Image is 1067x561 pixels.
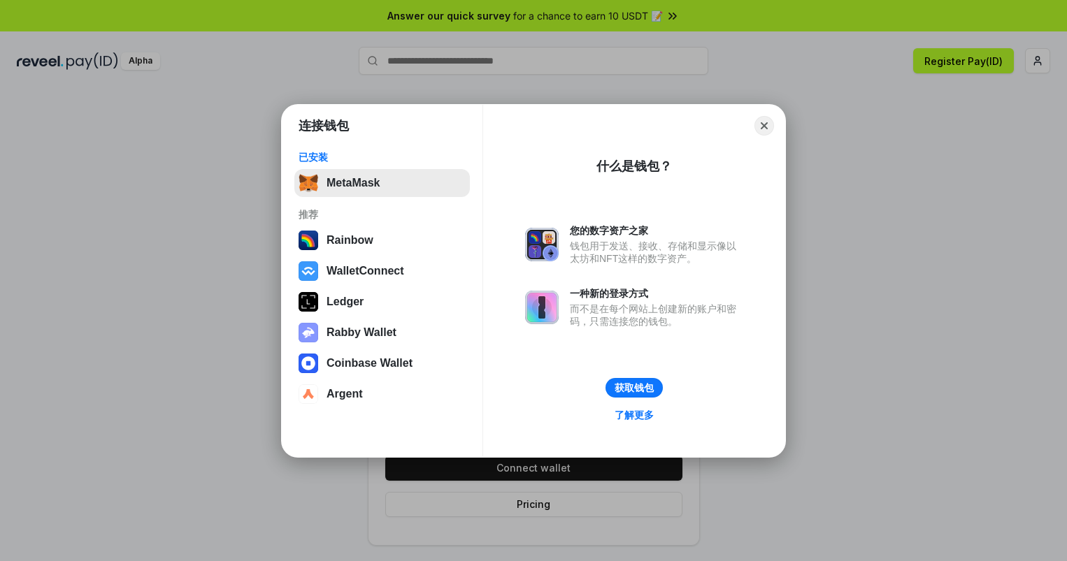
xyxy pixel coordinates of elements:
a: 了解更多 [606,406,662,424]
img: svg+xml,%3Csvg%20xmlns%3D%22http%3A%2F%2Fwww.w3.org%2F2000%2Fsvg%22%20fill%3D%22none%22%20viewBox... [299,323,318,342]
img: svg+xml,%3Csvg%20width%3D%2228%22%20height%3D%2228%22%20viewBox%3D%220%200%2028%2028%22%20fill%3D... [299,261,318,281]
div: 钱包用于发送、接收、存储和显示像以太坊和NFT这样的数字资产。 [570,240,743,265]
div: 一种新的登录方式 [570,287,743,300]
img: svg+xml,%3Csvg%20xmlns%3D%22http%3A%2F%2Fwww.w3.org%2F2000%2Fsvg%22%20fill%3D%22none%22%20viewBox... [525,228,559,261]
h1: 连接钱包 [299,117,349,134]
div: WalletConnect [327,265,404,277]
div: 已安装 [299,151,466,163]
div: Ledger [327,296,364,308]
button: Close [754,116,774,136]
img: svg+xml,%3Csvg%20width%3D%22120%22%20height%3D%22120%22%20viewBox%3D%220%200%20120%20120%22%20fil... [299,231,318,250]
div: 什么是钱包？ [596,158,672,175]
div: 获取钱包 [615,381,654,394]
div: Argent [327,388,363,400]
div: Rabby Wallet [327,326,396,339]
button: Ledger [294,288,470,316]
img: svg+xml,%3Csvg%20width%3D%2228%22%20height%3D%2228%22%20viewBox%3D%220%200%2028%2028%22%20fill%3D... [299,354,318,373]
button: Coinbase Wallet [294,349,470,377]
div: 您的数字资产之家 [570,224,743,237]
img: svg+xml,%3Csvg%20width%3D%2228%22%20height%3D%2228%22%20viewBox%3D%220%200%2028%2028%22%20fill%3D... [299,384,318,404]
div: Coinbase Wallet [327,357,413,370]
button: MetaMask [294,169,470,197]
button: Rainbow [294,226,470,254]
img: svg+xml,%3Csvg%20fill%3D%22none%22%20height%3D%2233%22%20viewBox%3D%220%200%2035%2033%22%20width%... [299,173,318,193]
div: Rainbow [327,234,373,247]
div: 而不是在每个网站上创建新的账户和密码，只需连接您的钱包。 [570,303,743,328]
button: 获取钱包 [606,378,663,398]
div: 推荐 [299,208,466,221]
button: WalletConnect [294,257,470,285]
div: MetaMask [327,177,380,189]
img: svg+xml,%3Csvg%20xmlns%3D%22http%3A%2F%2Fwww.w3.org%2F2000%2Fsvg%22%20fill%3D%22none%22%20viewBox... [525,291,559,324]
div: 了解更多 [615,409,654,421]
img: svg+xml,%3Csvg%20xmlns%3D%22http%3A%2F%2Fwww.w3.org%2F2000%2Fsvg%22%20width%3D%2228%22%20height%3... [299,292,318,312]
button: Rabby Wallet [294,319,470,347]
button: Argent [294,380,470,408]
